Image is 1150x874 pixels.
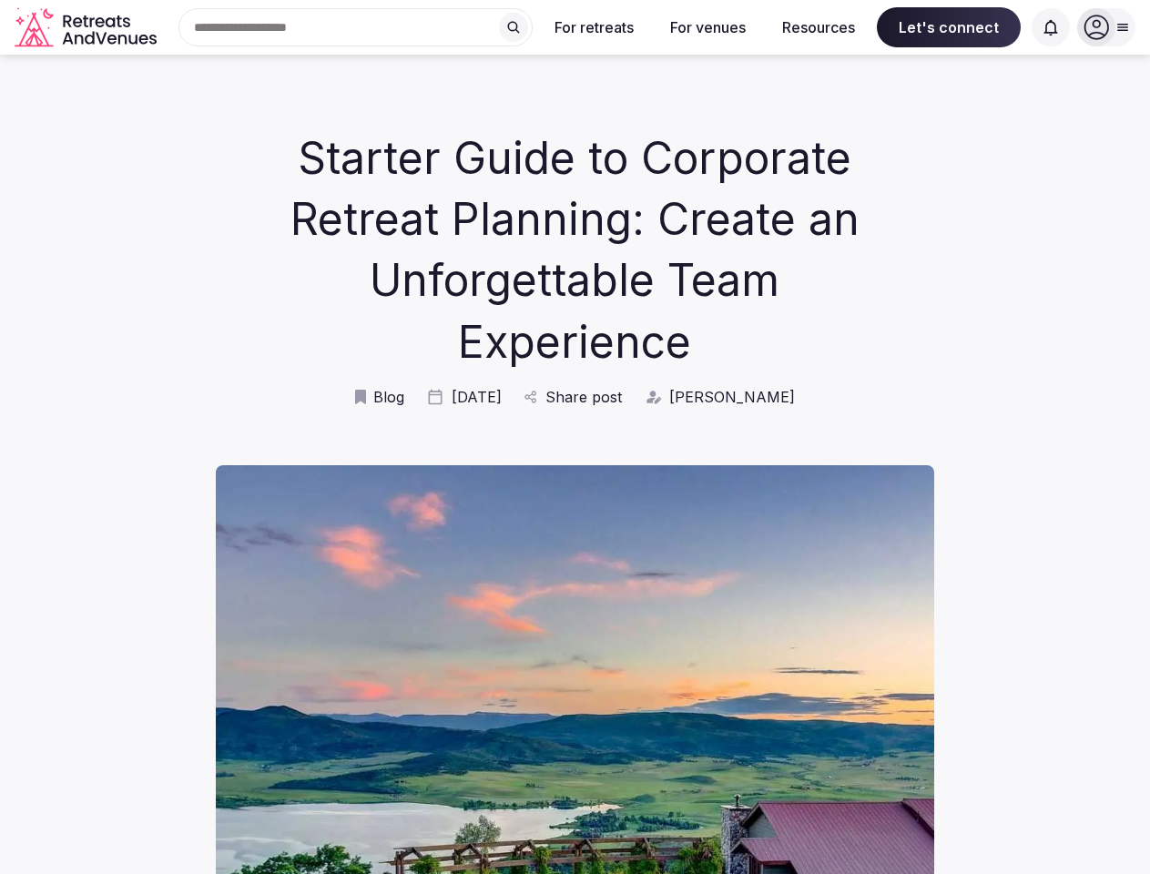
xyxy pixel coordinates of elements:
[15,7,160,48] a: Visit the homepage
[373,387,404,407] span: Blog
[15,7,160,48] svg: Retreats and Venues company logo
[877,7,1021,47] span: Let's connect
[355,387,404,407] a: Blog
[669,387,795,407] span: [PERSON_NAME]
[644,387,795,407] a: [PERSON_NAME]
[540,7,648,47] button: For retreats
[656,7,760,47] button: For venues
[768,7,870,47] button: Resources
[545,387,622,407] span: Share post
[260,127,889,372] h1: Starter Guide to Corporate Retreat Planning: Create an Unforgettable Team Experience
